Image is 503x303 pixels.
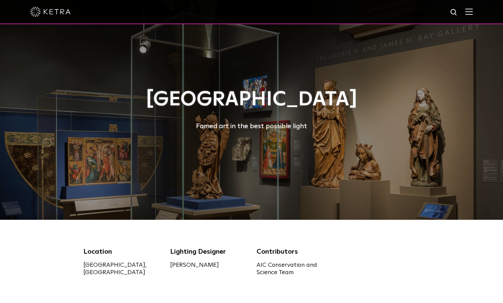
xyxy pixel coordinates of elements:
[257,247,333,257] div: Contributors
[30,7,71,17] img: ketra-logo-2019-white
[465,8,473,15] img: Hamburger%20Nav.svg
[170,247,247,257] div: Lighting Designer
[83,247,160,257] div: Location
[83,121,420,132] div: Famed art in the best possible light
[83,261,160,276] div: [GEOGRAPHIC_DATA], [GEOGRAPHIC_DATA]
[170,261,247,269] div: [PERSON_NAME]
[257,261,333,276] div: AIC Conservation and Science Team
[450,8,458,17] img: search icon
[83,89,420,111] h1: [GEOGRAPHIC_DATA]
